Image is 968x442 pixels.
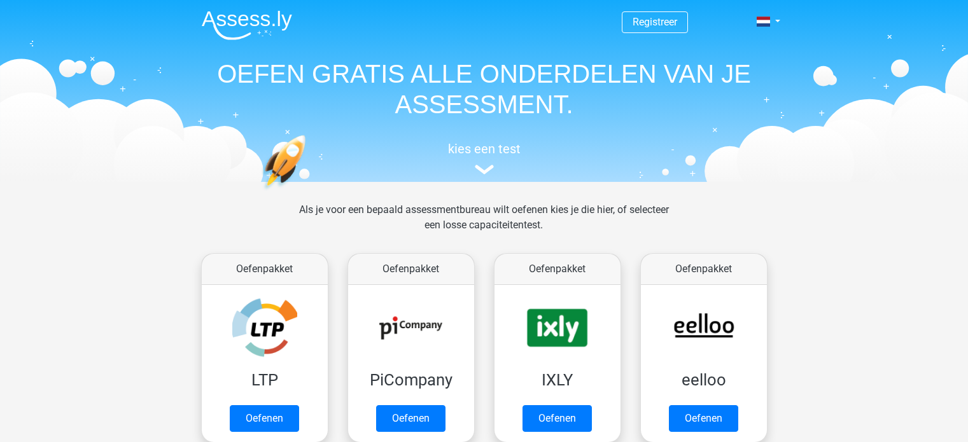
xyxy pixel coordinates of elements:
div: Als je voor een bepaald assessmentbureau wilt oefenen kies je die hier, of selecteer een losse ca... [289,202,679,248]
a: Registreer [633,16,677,28]
a: Oefenen [523,405,592,432]
a: Oefenen [230,405,299,432]
a: Oefenen [376,405,445,432]
h1: OEFEN GRATIS ALLE ONDERDELEN VAN JE ASSESSMENT. [192,59,777,120]
img: Assessly [202,10,292,40]
h5: kies een test [192,141,777,156]
img: assessment [475,165,494,174]
a: kies een test [192,141,777,175]
a: Oefenen [669,405,738,432]
img: oefenen [262,135,355,250]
